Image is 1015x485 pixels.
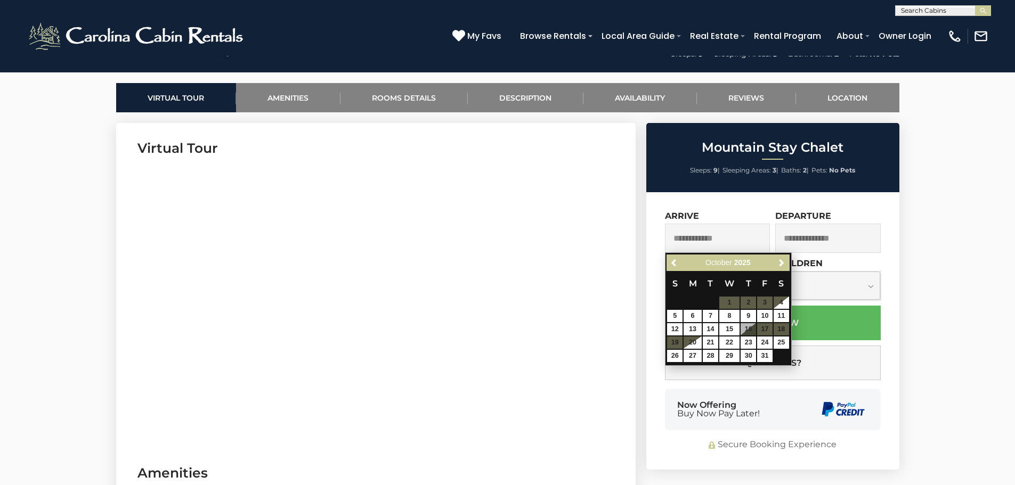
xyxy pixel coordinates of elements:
[649,141,897,154] h2: Mountain Stay Chalet
[468,83,583,112] a: Description
[684,323,702,335] a: 13
[719,350,740,362] a: 29
[667,350,683,362] a: 26
[741,310,756,322] a: 9
[452,29,504,43] a: My Favs
[811,166,827,174] span: Pets:
[697,83,796,112] a: Reviews
[777,259,786,267] span: Next
[690,166,712,174] span: Sleeps:
[665,211,699,221] label: Arrive
[703,310,718,322] a: 7
[746,278,751,289] span: Thursday
[27,20,248,52] img: White-1-2.png
[873,27,937,45] a: Owner Login
[596,27,680,45] a: Local Area Guide
[741,336,756,349] a: 23
[672,278,678,289] span: Sunday
[665,439,881,451] div: Secure Booking Experience
[725,278,734,289] span: Wednesday
[775,258,823,268] label: Children
[722,163,778,177] li: |
[713,166,718,174] strong: 9
[668,256,681,269] a: Previous
[684,350,702,362] a: 27
[741,350,756,362] a: 30
[778,278,784,289] span: Saturday
[667,323,683,335] a: 12
[703,323,718,335] a: 14
[722,166,771,174] span: Sleeping Areas:
[667,310,683,322] a: 5
[677,401,760,418] div: Now Offering
[685,27,744,45] a: Real Estate
[583,83,697,112] a: Availability
[719,323,740,335] a: 15
[749,27,826,45] a: Rental Program
[762,278,767,289] span: Friday
[467,29,501,43] span: My Favs
[757,350,773,362] a: 31
[340,83,468,112] a: Rooms Details
[831,27,868,45] a: About
[773,166,776,174] strong: 3
[137,139,614,158] h3: Virtual Tour
[775,211,831,221] label: Departure
[734,258,751,267] span: 2025
[973,29,988,44] img: mail-regular-white.png
[803,166,807,174] strong: 2
[757,310,773,322] a: 10
[829,166,855,174] strong: No Pets
[781,163,809,177] li: |
[690,163,720,177] li: |
[670,259,679,267] span: Previous
[774,310,789,322] a: 11
[703,350,718,362] a: 28
[796,83,899,112] a: Location
[515,27,591,45] a: Browse Rentals
[703,336,718,349] a: 21
[116,83,236,112] a: Virtual Tour
[684,336,702,349] a: 20
[774,297,789,309] a: 4
[705,258,732,267] span: October
[236,83,340,112] a: Amenities
[775,256,789,269] a: Next
[774,336,789,349] a: 25
[947,29,962,44] img: phone-regular-white.png
[684,310,702,322] a: 6
[708,278,713,289] span: Tuesday
[677,409,760,418] span: Buy Now Pay Later!
[719,310,740,322] a: 8
[719,336,740,349] a: 22
[689,278,697,289] span: Monday
[781,166,801,174] span: Baths:
[137,464,614,482] h3: Amenities
[757,336,773,349] a: 24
